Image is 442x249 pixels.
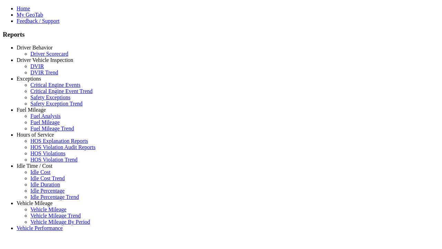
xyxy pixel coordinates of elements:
a: My GeoTab [17,12,43,18]
h3: Reports [3,31,439,38]
a: Vehicle Mileage [30,206,66,212]
a: Critical Engine Events [30,82,80,88]
a: Feedback / Support [17,18,59,24]
a: Driver Vehicle Inspection [17,57,73,63]
a: Safety Exception Trend [30,101,83,107]
a: Idle Duration [30,182,60,187]
a: Vehicle Mileage By Period [30,219,90,225]
a: Exceptions [17,76,41,82]
a: Critical Engine Event Trend [30,88,93,94]
a: Vehicle Mileage [17,200,52,206]
a: Idle Cost [30,169,50,175]
a: Vehicle Performance [17,225,63,231]
a: Idle Time / Cost [17,163,52,169]
a: HOS Explanation Reports [30,138,88,144]
a: Fuel Mileage Trend [30,126,74,131]
a: HOS Violations [30,150,65,156]
a: Home [17,6,30,11]
a: Fuel Mileage [30,119,60,125]
a: Idle Cost Trend [30,175,65,181]
a: Hours of Service [17,132,54,138]
a: DVIR Trend [30,70,58,75]
a: Vehicle Mileage Trend [30,213,81,219]
a: Idle Percentage [30,188,65,194]
a: Driver Scorecard [30,51,68,57]
a: Fuel Analysis [30,113,61,119]
a: HOS Violation Audit Reports [30,144,96,150]
a: Idle Percentage Trend [30,194,79,200]
a: Safety Exceptions [30,94,70,100]
a: Driver Behavior [17,45,52,50]
a: Fuel Mileage [17,107,46,113]
a: DVIR [30,63,44,69]
a: HOS Violation Trend [30,157,78,163]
